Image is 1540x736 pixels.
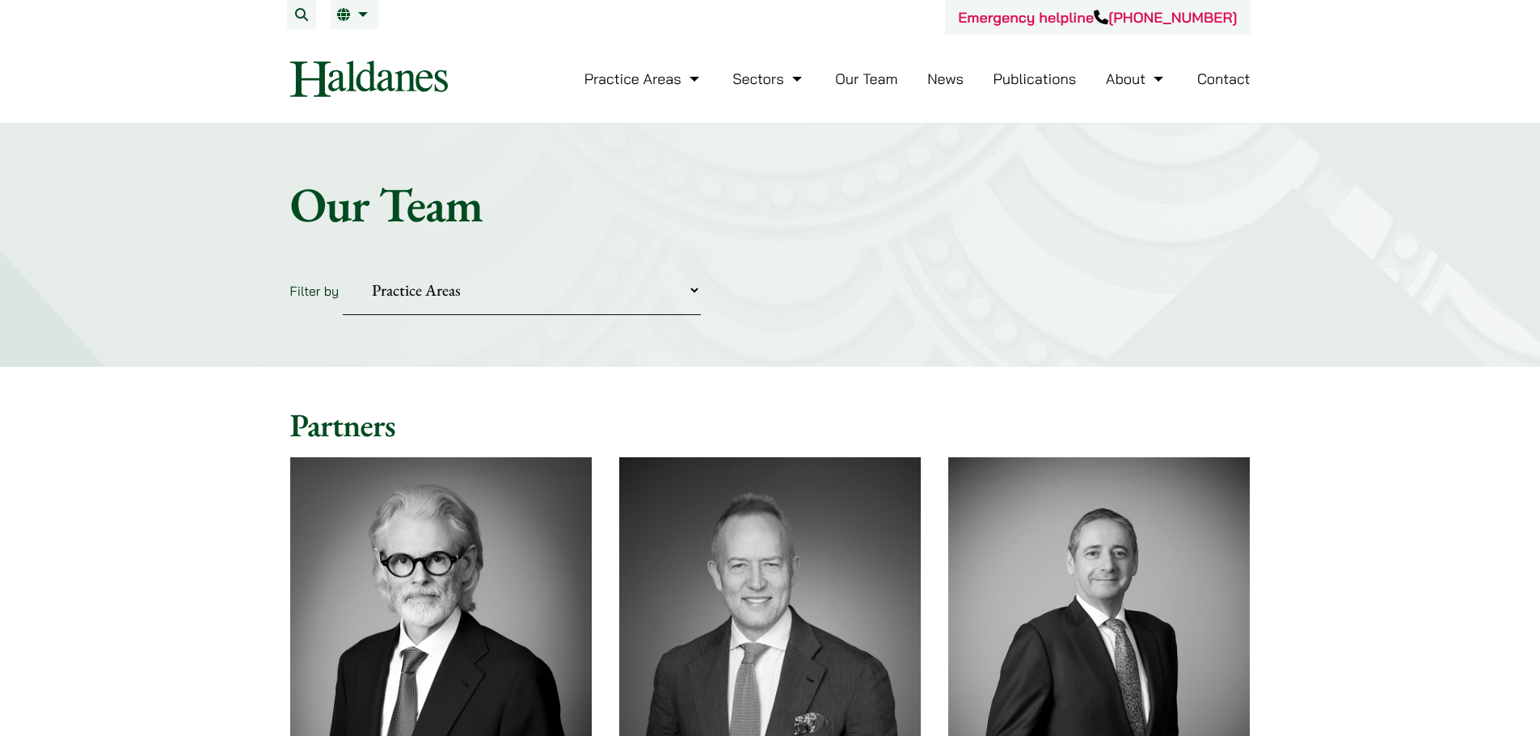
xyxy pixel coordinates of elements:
a: Sectors [732,69,805,88]
a: EN [337,8,372,21]
a: Emergency helpline[PHONE_NUMBER] [958,8,1237,27]
a: News [927,69,964,88]
a: Contact [1197,69,1251,88]
h2: Partners [290,406,1251,444]
a: About [1106,69,1167,88]
label: Filter by [290,283,340,299]
h1: Our Team [290,175,1251,233]
img: Logo of Haldanes [290,61,448,97]
a: Our Team [835,69,897,88]
a: Publications [994,69,1077,88]
a: Practice Areas [584,69,703,88]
